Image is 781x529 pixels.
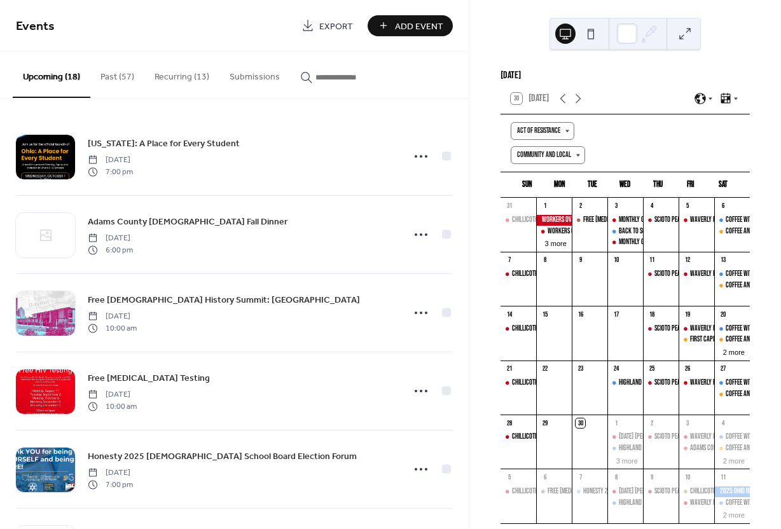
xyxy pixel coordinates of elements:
div: Waverly Protest Every Friday [679,215,714,226]
div: Highland County Democratic Conversations at HQ [607,378,643,388]
div: Monthly Group Meeting (8pm) [607,237,643,248]
div: Honesty 2025 [DEMOGRAPHIC_DATA] School Board Election Forum [583,486,745,497]
div: 12 [682,256,692,265]
div: Waverly Protest Every Friday [679,324,714,334]
button: Past (57) [90,52,144,97]
div: Wed [609,172,641,198]
div: Waverly Protest Every [DATE] [690,215,764,226]
div: Chillicothe Protests Every [DATE] Morning [512,215,618,226]
div: Highland County Democratic Conversations at HQ [607,498,643,509]
div: Coffee with the Dems (Scioto County) [714,215,750,226]
div: 17 [611,310,621,319]
span: Free [DEMOGRAPHIC_DATA] History Summit: [GEOGRAPHIC_DATA] [88,294,360,307]
div: Highland County Democratic Conversations at HQ [607,443,643,454]
div: Monthly Group Meeting (5pm) [607,215,643,226]
div: 2 [647,418,656,428]
div: Waverly Protest Every [DATE] [690,269,764,280]
div: Scioto Peace and Justice Protest for Palestine [643,324,679,334]
span: 10:00 am [88,401,137,412]
div: 30 [576,418,585,428]
div: 16 [576,310,585,319]
div: 28 [504,418,514,428]
div: 2 [576,202,585,211]
div: Chillicothe Protests Every Sunday Morning [501,486,536,497]
div: Back to School With HB 8 Virtual Workshop [619,226,730,237]
div: Fri [674,172,707,198]
div: Waverly Protest Every Friday [679,269,714,280]
span: [DATE] [88,155,133,166]
div: Waverly Protest Every Friday [679,498,714,509]
div: Scioto Peace and Justice Protest for Palestine [643,215,679,226]
div: Coffee with the Dems (Scioto County) [714,324,750,334]
a: Free [DEMOGRAPHIC_DATA] History Summit: [GEOGRAPHIC_DATA] [88,292,360,307]
div: Highland County Democratic Conversations at HQ [619,378,743,388]
div: Workers Over Billionaires [GEOGRAPHIC_DATA] [548,226,662,237]
div: Monthly Group Meeting (8pm) [619,237,693,248]
div: 5 [504,472,514,482]
div: Scioto Peace and Justice Protest for Palestine [643,432,679,443]
div: 9 [576,256,585,265]
a: Add Event [368,15,453,36]
span: 7:00 pm [88,166,133,177]
span: [DATE] [88,233,133,244]
div: 7 [504,256,514,265]
div: 25 [647,364,656,374]
div: Tue [576,172,609,198]
div: 9 [647,472,656,482]
div: 20 [718,310,728,319]
div: Waverly Protest Every [DATE] [690,378,764,388]
div: Wednesday Husted and Moreno Protest [607,432,643,443]
button: Submissions [219,52,290,97]
div: Coffee with the Dems (Scioto County) [714,378,750,388]
div: 4 [647,202,656,211]
div: [DATE] [501,68,750,83]
button: 2 more [718,455,750,465]
span: Adams County [DEMOGRAPHIC_DATA] Fall Dinner [88,216,287,229]
span: Free [MEDICAL_DATA] Testing [88,372,210,385]
div: Monthly Group Meeting (5pm) [619,215,693,226]
a: [US_STATE]: A Place for Every Student [88,136,240,151]
div: Wednesday Husted and Moreno Protest [607,486,643,497]
div: Free [MEDICAL_DATA] Testing [583,215,651,226]
div: Chillicothe Protests Every [DATE] Morning [512,269,618,280]
div: Chillicothe Protests Every Sunday Morning [501,432,536,443]
div: Scioto Peace and Justice Protest for Palestine [643,486,679,497]
span: Add Event [395,20,443,33]
div: 15 [540,310,549,319]
div: 13 [718,256,728,265]
span: [US_STATE]: A Place for Every Student [88,137,240,151]
div: Honesty 2025 LGBTQ+ School Board Election Forum [572,486,607,497]
div: 8 [540,256,549,265]
span: Export [319,20,353,33]
div: Chillicothe Protests Every [DATE] Morning [512,378,618,388]
div: Adams County Democratic Party Fall Dinner [679,443,714,454]
div: Coffee with the Dems (Scioto County) [714,269,750,280]
button: 3 more [611,455,643,465]
div: 21 [504,364,514,374]
span: [DATE] [88,467,133,479]
div: 1 [611,418,621,428]
div: Scioto Peace and Justice Protest for Palestine [643,378,679,388]
span: 6:00 pm [88,244,133,256]
div: 6 [540,472,549,482]
a: Export [292,15,363,36]
div: Coffee with the Dems (Scioto County) [714,498,750,509]
div: 19 [682,310,692,319]
div: Chillicothe Protests Every Sunday Morning [501,269,536,280]
div: Sun [511,172,543,198]
span: 10:00 am [88,322,137,334]
a: Adams County [DEMOGRAPHIC_DATA] Fall Dinner [88,214,287,229]
div: 23 [576,364,585,374]
div: 8 [611,472,621,482]
div: Waverly Protest Every [DATE] [690,324,764,334]
span: 7:00 pm [88,479,133,490]
div: 11 [647,256,656,265]
button: 2 more [718,509,750,519]
div: 14 [504,310,514,319]
div: Back to School With HB 8 Virtual Workshop [607,226,643,237]
div: 24 [611,364,621,374]
div: Waverly Protest Every Friday [679,432,714,443]
button: Recurring (13) [144,52,219,97]
div: Chillicothe Protests Every Sunday Morning [501,324,536,334]
div: Scioto Peace and Justice Protest for Palestine [643,269,679,280]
